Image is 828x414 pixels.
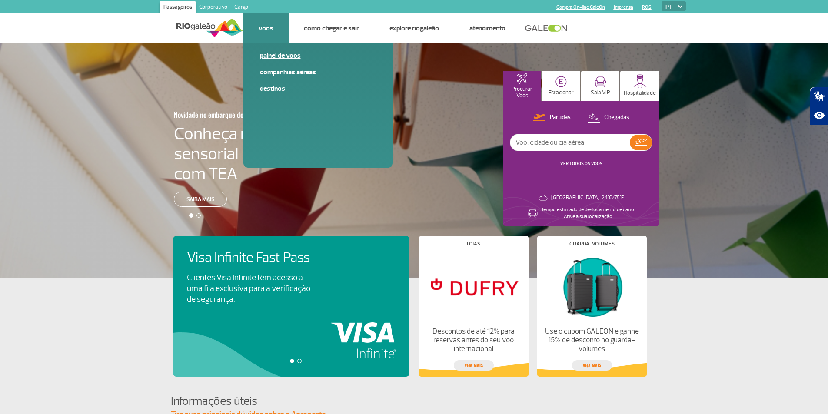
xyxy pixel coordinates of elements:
[581,71,619,101] button: Sala VIP
[620,71,659,101] button: Hospitalidade
[541,206,635,220] p: Tempo estimado de deslocamento de carro: Ative a sua localização
[260,84,376,93] a: Destinos
[160,1,196,15] a: Passageiros
[585,112,632,123] button: Chegadas
[558,160,605,167] button: VER TODOS OS VOOS
[569,242,615,246] h4: Guarda-volumes
[187,250,325,266] h4: Visa Infinite Fast Pass
[260,67,376,77] a: Companhias Aéreas
[551,194,624,201] p: [GEOGRAPHIC_DATA]: 24°C/75°F
[531,112,573,123] button: Partidas
[171,393,658,409] h4: Informações úteis
[595,76,606,87] img: vipRoom.svg
[174,106,319,124] h3: Novidade no embarque doméstico
[304,24,359,33] a: Como chegar e sair
[426,253,521,320] img: Lojas
[174,192,227,207] a: Saiba mais
[614,4,633,10] a: Imprensa
[231,1,252,15] a: Cargo
[259,24,273,33] a: Voos
[467,242,480,246] h4: Lojas
[560,161,602,166] a: VER TODOS OS VOOS
[624,90,656,96] p: Hospitalidade
[810,87,828,106] button: Abrir tradutor de língua de sinais.
[633,74,647,88] img: hospitality.svg
[572,360,612,371] a: veja mais
[174,124,362,184] h4: Conheça nossa sala sensorial para passageiros com TEA
[549,89,574,96] p: Estacionar
[604,113,629,122] p: Chegadas
[556,4,605,10] a: Compra On-line GaleOn
[517,73,527,84] img: airplaneHomeActive.svg
[389,24,439,33] a: Explore RIOgaleão
[544,327,639,353] p: Use o cupom GALEON e ganhe 15% de desconto no guarda-volumes
[426,327,521,353] p: Descontos de até 12% para reservas antes do seu voo internacional
[810,106,828,125] button: Abrir recursos assistivos.
[469,24,505,33] a: Atendimento
[591,89,610,96] p: Sala VIP
[454,360,494,371] a: veja mais
[542,71,580,101] button: Estacionar
[196,1,231,15] a: Corporativo
[810,87,828,125] div: Plugin de acessibilidade da Hand Talk.
[544,253,639,320] img: Guarda-volumes
[555,76,567,87] img: carParkingHome.svg
[550,113,571,122] p: Partidas
[503,71,541,101] button: Procurar Voos
[507,86,537,99] p: Procurar Voos
[510,134,630,151] input: Voo, cidade ou cia aérea
[260,51,376,60] a: Painel de voos
[187,250,396,305] a: Visa Infinite Fast PassClientes Visa Infinite têm acesso a uma fila exclusiva para a verificação ...
[187,272,310,305] p: Clientes Visa Infinite têm acesso a uma fila exclusiva para a verificação de segurança.
[642,4,652,10] a: RQS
